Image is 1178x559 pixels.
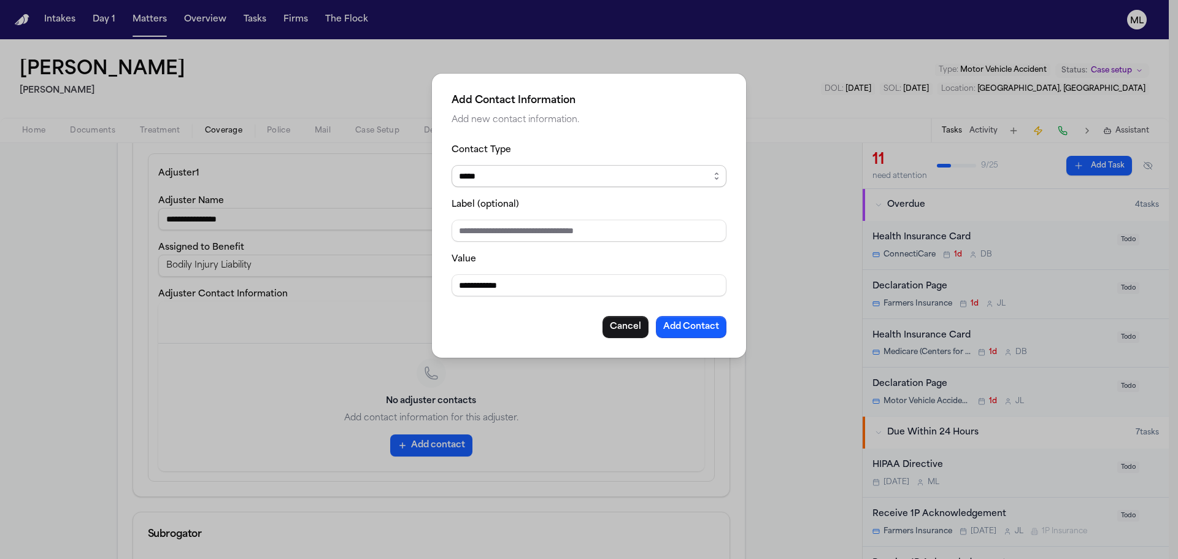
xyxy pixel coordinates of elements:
[452,113,726,128] p: Add new contact information.
[602,316,649,338] button: Cancel
[452,200,519,209] label: Label (optional)
[452,255,476,264] label: Value
[656,316,726,338] button: Add Contact
[452,145,511,155] label: Contact Type
[452,93,726,108] h2: Add Contact Information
